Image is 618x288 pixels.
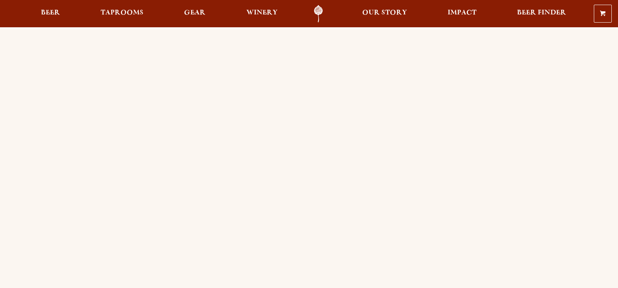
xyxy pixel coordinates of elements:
[184,10,205,16] span: Gear
[512,5,571,23] a: Beer Finder
[179,5,211,23] a: Gear
[517,10,566,16] span: Beer Finder
[101,10,143,16] span: Taprooms
[36,5,65,23] a: Beer
[443,5,482,23] a: Impact
[362,10,407,16] span: Our Story
[41,10,60,16] span: Beer
[241,5,283,23] a: Winery
[246,10,278,16] span: Winery
[304,5,333,23] a: Odell Home
[448,10,476,16] span: Impact
[357,5,412,23] a: Our Story
[96,5,149,23] a: Taprooms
